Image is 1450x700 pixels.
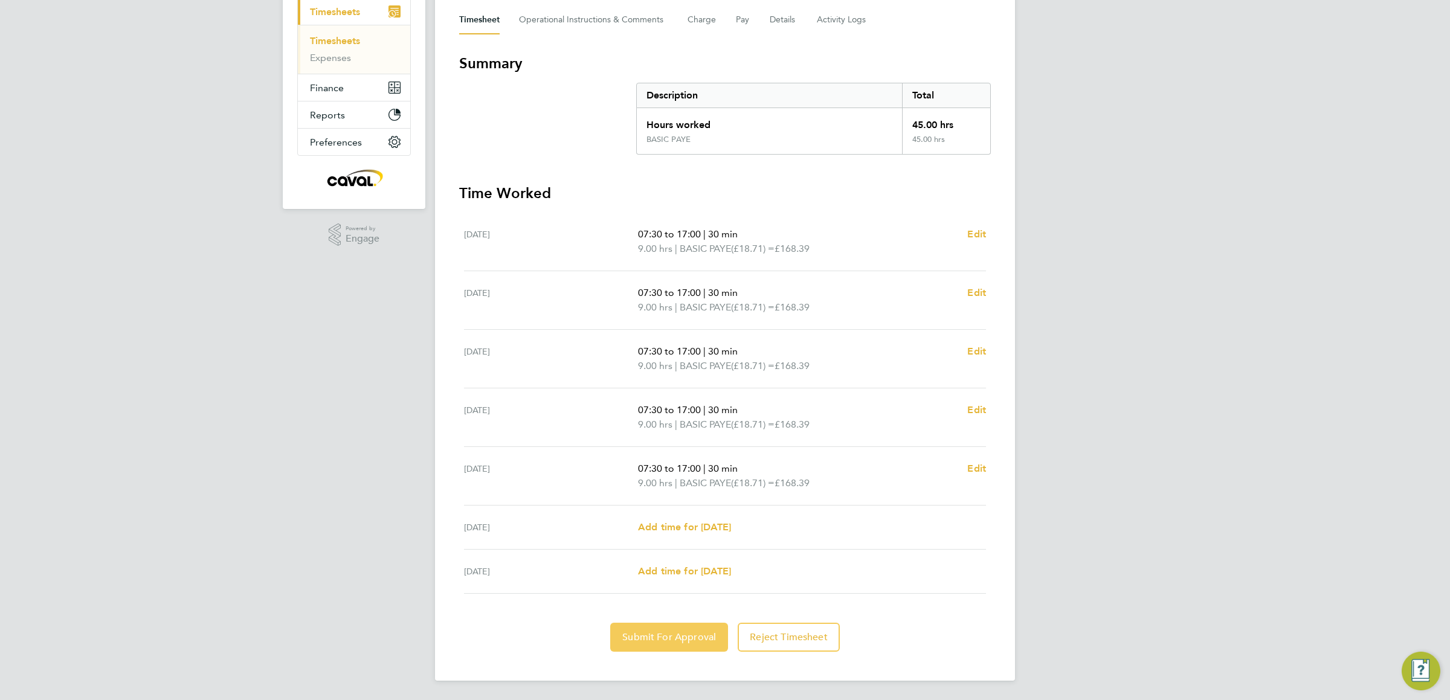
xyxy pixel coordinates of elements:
[310,52,351,63] a: Expenses
[298,25,410,74] div: Timesheets
[346,223,379,234] span: Powered by
[459,184,991,203] h3: Time Worked
[636,83,991,155] div: Summary
[680,476,731,490] span: BASIC PAYE
[967,227,986,242] a: Edit
[519,5,668,34] button: Operational Instructions & Comments
[638,287,701,298] span: 07:30 to 17:00
[775,477,810,489] span: £168.39
[775,419,810,430] span: £168.39
[967,404,986,416] span: Edit
[298,74,410,101] button: Finance
[346,234,379,244] span: Engage
[1402,652,1440,690] button: Engage Resource Center
[675,301,677,313] span: |
[675,360,677,371] span: |
[736,5,750,34] button: Pay
[817,5,868,34] button: Activity Logs
[902,83,990,108] div: Total
[675,419,677,430] span: |
[464,564,638,579] div: [DATE]
[310,136,362,148] span: Preferences
[610,623,728,652] button: Submit For Approval
[459,5,500,34] button: Timesheet
[731,301,775,313] span: (£18.71) =
[750,631,828,643] span: Reject Timesheet
[464,461,638,490] div: [DATE]
[731,477,775,489] span: (£18.71) =
[967,287,986,298] span: Edit
[967,403,986,417] a: Edit
[638,345,701,357] span: 07:30 to 17:00
[310,82,344,94] span: Finance
[298,101,410,128] button: Reports
[464,286,638,315] div: [DATE]
[638,243,672,254] span: 9.00 hrs
[708,404,738,416] span: 30 min
[638,565,731,577] span: Add time for [DATE]
[775,360,810,371] span: £168.39
[708,463,738,474] span: 30 min
[459,54,991,652] section: Timesheet
[967,463,986,474] span: Edit
[310,6,360,18] span: Timesheets
[675,477,677,489] span: |
[680,300,731,315] span: BASIC PAYE
[324,168,384,187] img: caval-logo-retina.png
[708,345,738,357] span: 30 min
[731,360,775,371] span: (£18.71) =
[638,477,672,489] span: 9.00 hrs
[638,564,731,579] a: Add time for [DATE]
[638,419,672,430] span: 9.00 hrs
[770,5,797,34] button: Details
[638,404,701,416] span: 07:30 to 17:00
[638,228,701,240] span: 07:30 to 17:00
[680,242,731,256] span: BASIC PAYE
[464,403,638,432] div: [DATE]
[775,243,810,254] span: £168.39
[329,223,380,246] a: Powered byEngage
[638,463,701,474] span: 07:30 to 17:00
[310,109,345,121] span: Reports
[967,344,986,359] a: Edit
[297,168,411,187] a: Go to home page
[637,83,902,108] div: Description
[703,463,706,474] span: |
[622,631,716,643] span: Submit For Approval
[967,286,986,300] a: Edit
[967,345,986,357] span: Edit
[459,54,991,73] h3: Summary
[902,108,990,135] div: 45.00 hrs
[464,344,638,373] div: [DATE]
[637,108,902,135] div: Hours worked
[731,243,775,254] span: (£18.71) =
[680,417,731,432] span: BASIC PAYE
[464,227,638,256] div: [DATE]
[638,360,672,371] span: 9.00 hrs
[298,129,410,155] button: Preferences
[638,520,731,535] a: Add time for [DATE]
[738,623,840,652] button: Reject Timesheet
[967,461,986,476] a: Edit
[967,228,986,240] span: Edit
[464,520,638,535] div: [DATE]
[703,228,706,240] span: |
[688,5,717,34] button: Charge
[638,521,731,533] span: Add time for [DATE]
[638,301,672,313] span: 9.00 hrs
[310,35,360,47] a: Timesheets
[680,359,731,373] span: BASIC PAYE
[703,404,706,416] span: |
[775,301,810,313] span: £168.39
[646,135,691,144] div: BASIC PAYE
[731,419,775,430] span: (£18.71) =
[703,287,706,298] span: |
[703,345,706,357] span: |
[675,243,677,254] span: |
[902,135,990,154] div: 45.00 hrs
[708,287,738,298] span: 30 min
[708,228,738,240] span: 30 min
